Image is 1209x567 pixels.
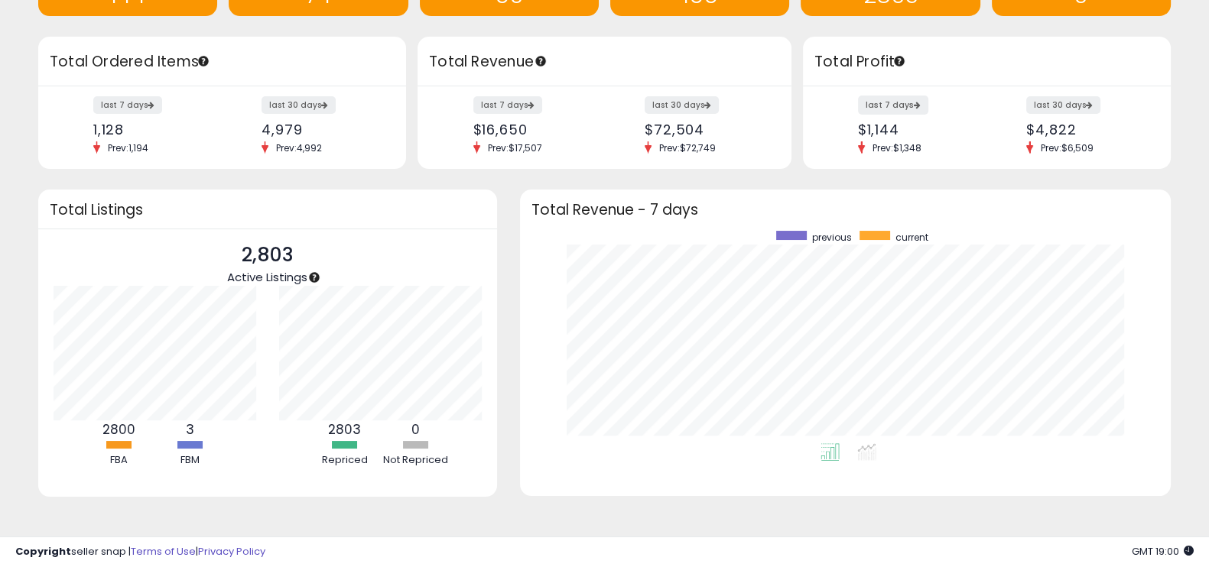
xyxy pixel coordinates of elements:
[50,51,395,73] h3: Total Ordered Items
[198,544,265,559] a: Privacy Policy
[227,269,307,285] span: Active Listings
[473,122,593,138] div: $16,650
[645,96,719,114] label: last 30 days
[328,420,361,439] b: 2803
[262,122,379,138] div: 4,979
[1026,122,1144,138] div: $4,822
[50,204,486,215] h3: Total Listings
[131,544,196,559] a: Terms of Use
[85,453,154,468] div: FBA
[1026,96,1100,114] label: last 30 days
[429,51,780,73] h3: Total Revenue
[197,54,210,68] div: Tooltip anchor
[858,96,928,115] label: last 7 days
[156,453,225,468] div: FBM
[814,51,1159,73] h3: Total Profit
[262,96,336,114] label: last 30 days
[307,271,321,284] div: Tooltip anchor
[534,54,548,68] div: Tooltip anchor
[1132,544,1194,559] span: 2025-10-13 19:00 GMT
[411,420,420,439] b: 0
[895,231,928,244] span: current
[858,122,976,138] div: $1,144
[15,545,265,559] div: seller snap | |
[473,96,542,114] label: last 7 days
[93,122,211,138] div: 1,128
[1033,141,1101,154] span: Prev: $6,509
[865,141,929,154] span: Prev: $1,348
[186,420,194,439] b: 3
[310,453,379,468] div: Repriced
[382,453,450,468] div: Not Repriced
[892,54,906,68] div: Tooltip anchor
[15,544,71,559] strong: Copyright
[531,204,1159,215] h3: Total Revenue - 7 days
[645,122,765,138] div: $72,504
[100,141,156,154] span: Prev: 1,194
[227,241,307,270] p: 2,803
[102,420,135,439] b: 2800
[93,96,162,114] label: last 7 days
[480,141,550,154] span: Prev: $17,507
[812,231,852,244] span: previous
[652,141,723,154] span: Prev: $72,749
[268,141,330,154] span: Prev: 4,992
